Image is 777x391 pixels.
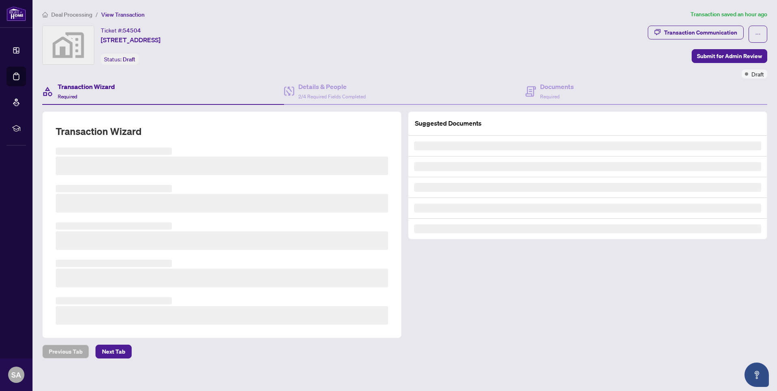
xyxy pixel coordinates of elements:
[690,10,767,19] article: Transaction saved an hour ago
[755,31,761,37] span: ellipsis
[540,82,574,91] h4: Documents
[102,345,125,358] span: Next Tab
[692,49,767,63] button: Submit for Admin Review
[43,26,94,64] img: svg%3e
[95,10,98,19] li: /
[56,125,141,138] h2: Transaction Wizard
[101,11,145,18] span: View Transaction
[697,50,762,63] span: Submit for Admin Review
[101,35,161,45] span: [STREET_ADDRESS]
[123,27,141,34] span: 54504
[298,93,366,100] span: 2/4 Required Fields Completed
[11,369,21,380] span: SA
[58,93,77,100] span: Required
[101,26,141,35] div: Ticket #:
[415,118,482,128] article: Suggested Documents
[540,93,560,100] span: Required
[42,12,48,17] span: home
[648,26,744,39] button: Transaction Communication
[7,6,26,21] img: logo
[751,70,764,78] span: Draft
[58,82,115,91] h4: Transaction Wizard
[95,345,132,358] button: Next Tab
[42,345,89,358] button: Previous Tab
[664,26,737,39] div: Transaction Communication
[101,54,139,65] div: Status:
[123,56,135,63] span: Draft
[744,363,769,387] button: Open asap
[298,82,366,91] h4: Details & People
[51,11,92,18] span: Deal Processing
